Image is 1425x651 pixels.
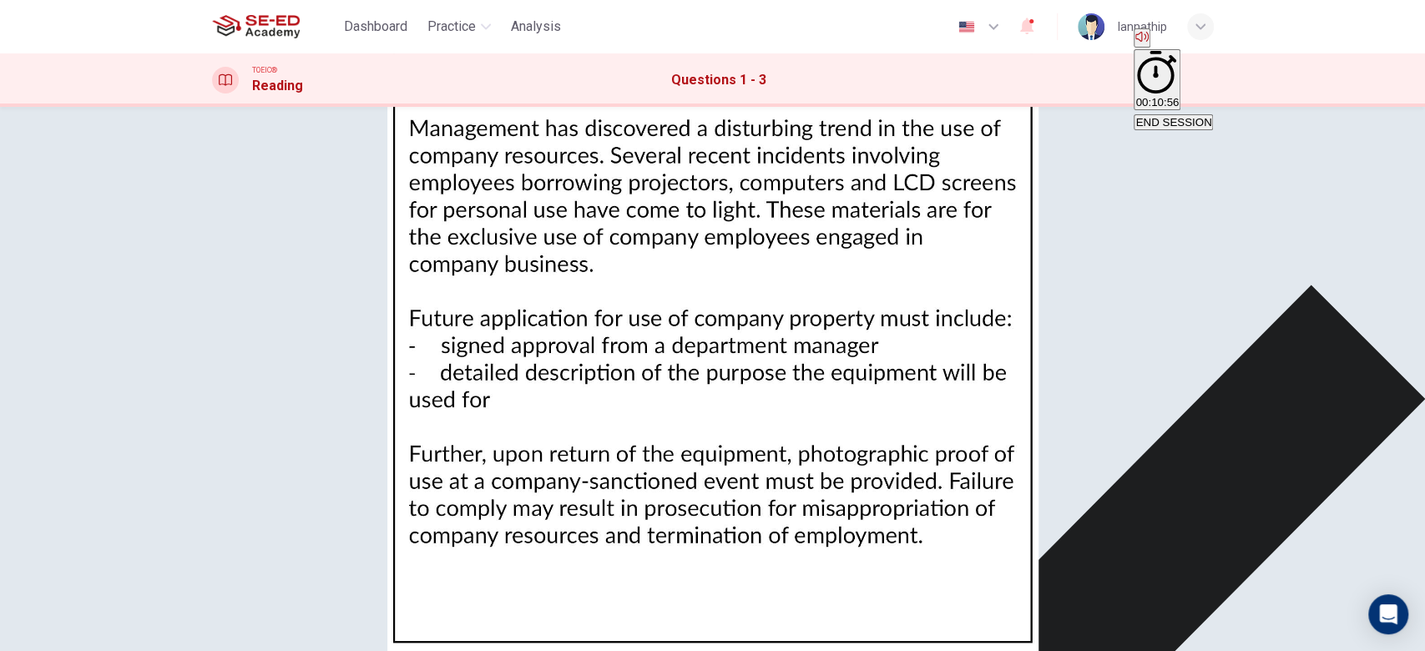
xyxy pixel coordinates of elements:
[1134,28,1213,49] div: Mute
[1134,114,1213,130] button: END SESSION
[252,64,277,76] span: TOEIC®
[511,17,561,37] span: Analysis
[1118,17,1167,37] div: lannathip
[212,10,300,43] img: SE-ED Academy logo
[1368,594,1408,634] div: Open Intercom Messenger
[1078,13,1104,40] img: Profile picture
[427,17,476,37] span: Practice
[421,12,498,42] button: Practice
[956,21,977,33] img: en
[212,10,338,43] a: SE-ED Academy logo
[1134,49,1213,113] div: Hide
[504,12,568,42] button: Analysis
[344,17,407,37] span: Dashboard
[1134,49,1180,111] button: 00:10:56
[337,12,414,42] button: Dashboard
[670,70,766,90] h1: Questions 1 - 3
[1135,116,1211,129] span: END SESSION
[1135,96,1179,108] span: 00:10:56
[252,76,303,96] h1: Reading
